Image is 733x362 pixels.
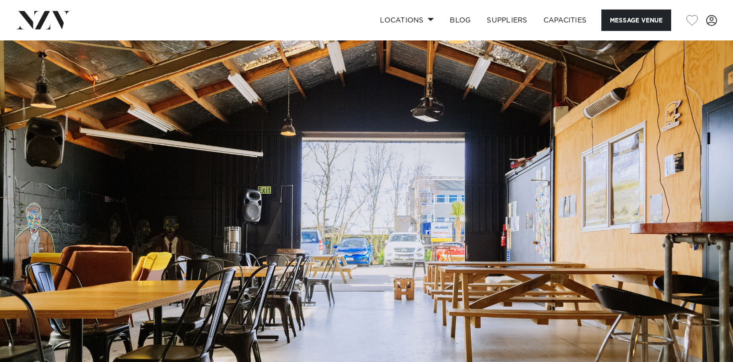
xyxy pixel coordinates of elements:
[536,9,595,31] a: Capacities
[601,9,671,31] button: Message Venue
[442,9,479,31] a: BLOG
[16,11,70,29] img: nzv-logo.png
[372,9,442,31] a: Locations
[479,9,535,31] a: SUPPLIERS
